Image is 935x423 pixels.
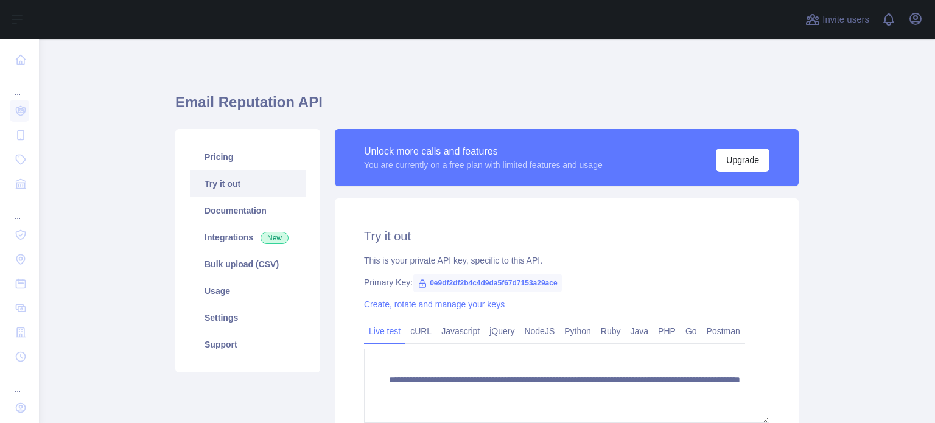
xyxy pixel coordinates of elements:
[10,370,29,394] div: ...
[626,321,654,341] a: Java
[364,144,603,159] div: Unlock more calls and features
[702,321,745,341] a: Postman
[519,321,559,341] a: NodeJS
[190,224,306,251] a: Integrations New
[364,276,769,288] div: Primary Key:
[190,144,306,170] a: Pricing
[364,254,769,267] div: This is your private API key, specific to this API.
[10,197,29,222] div: ...
[653,321,681,341] a: PHP
[190,331,306,358] a: Support
[10,73,29,97] div: ...
[261,232,289,244] span: New
[190,278,306,304] a: Usage
[190,304,306,331] a: Settings
[822,13,869,27] span: Invite users
[405,321,436,341] a: cURL
[716,149,769,172] button: Upgrade
[364,159,603,171] div: You are currently on a free plan with limited features and usage
[364,321,405,341] a: Live test
[190,170,306,197] a: Try it out
[364,299,505,309] a: Create, rotate and manage your keys
[190,197,306,224] a: Documentation
[190,251,306,278] a: Bulk upload (CSV)
[596,321,626,341] a: Ruby
[413,274,562,292] span: 0e9df2df2b4c4d9da5f67d7153a29ace
[436,321,485,341] a: Javascript
[803,10,872,29] button: Invite users
[364,228,769,245] h2: Try it out
[485,321,519,341] a: jQuery
[559,321,596,341] a: Python
[175,93,799,122] h1: Email Reputation API
[681,321,702,341] a: Go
